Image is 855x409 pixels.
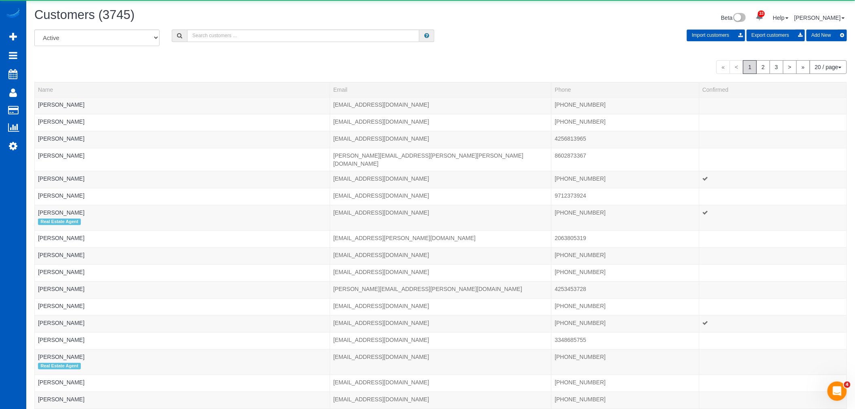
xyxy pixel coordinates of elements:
[38,175,84,182] a: [PERSON_NAME]
[699,171,847,188] td: Confirmed
[38,269,84,275] a: [PERSON_NAME]
[5,8,21,19] img: Automaid Logo
[35,131,330,148] td: Name
[699,114,847,131] td: Confirmed
[35,349,330,375] td: Name
[38,143,326,145] div: Tags
[552,332,699,349] td: Phone
[758,11,765,17] span: 33
[35,148,330,171] td: Name
[721,15,746,21] a: Beta
[330,82,551,97] th: Email
[38,219,81,225] span: Real Estate Agent
[330,375,551,392] td: Email
[187,30,419,42] input: Search customers ...
[38,344,326,346] div: Tags
[38,259,326,261] div: Tags
[330,205,551,230] td: Email
[330,247,551,264] td: Email
[699,375,847,392] td: Confirmed
[770,60,783,74] a: 3
[716,60,847,74] nav: Pagination navigation
[699,82,847,97] th: Confirmed
[552,82,699,97] th: Phone
[38,135,84,142] a: [PERSON_NAME]
[35,315,330,332] td: Name
[699,247,847,264] td: Confirmed
[38,252,84,258] a: [PERSON_NAME]
[552,171,699,188] td: Phone
[330,315,551,332] td: Email
[552,247,699,264] td: Phone
[38,386,326,388] div: Tags
[35,188,330,205] td: Name
[733,13,746,23] img: New interface
[552,188,699,205] td: Phone
[38,109,326,111] div: Tags
[743,60,757,74] span: 1
[699,332,847,349] td: Confirmed
[330,264,551,281] td: Email
[552,230,699,247] td: Phone
[330,230,551,247] td: Email
[783,60,797,74] a: >
[35,247,330,264] td: Name
[699,264,847,281] td: Confirmed
[752,8,767,26] a: 33
[38,310,326,312] div: Tags
[730,60,743,74] span: <
[35,332,330,349] td: Name
[38,337,84,343] a: [PERSON_NAME]
[38,101,84,108] a: [PERSON_NAME]
[38,152,84,159] a: [PERSON_NAME]
[38,361,326,371] div: Tags
[552,315,699,332] td: Phone
[699,315,847,332] td: Confirmed
[552,114,699,131] td: Phone
[552,349,699,375] td: Phone
[810,60,847,74] button: 20 / page
[35,298,330,315] td: Name
[330,298,551,315] td: Email
[699,148,847,171] td: Confirmed
[330,171,551,188] td: Email
[828,382,847,401] iframe: Intercom live chat
[38,303,84,309] a: [PERSON_NAME]
[330,188,551,205] td: Email
[35,205,330,230] td: Name
[699,205,847,230] td: Confirmed
[38,286,84,292] a: [PERSON_NAME]
[38,242,326,244] div: Tags
[552,97,699,114] td: Phone
[699,131,847,148] td: Confirmed
[552,131,699,148] td: Phone
[699,392,847,409] td: Confirmed
[794,15,845,21] a: [PERSON_NAME]
[34,8,135,22] span: Customers (3745)
[38,126,326,128] div: Tags
[38,276,326,278] div: Tags
[35,171,330,188] td: Name
[773,15,789,21] a: Help
[38,200,326,202] div: Tags
[330,281,551,298] td: Email
[552,148,699,171] td: Phone
[35,264,330,281] td: Name
[38,363,81,369] span: Real Estate Agent
[38,235,84,241] a: [PERSON_NAME]
[699,188,847,205] td: Confirmed
[699,349,847,375] td: Confirmed
[552,205,699,230] td: Phone
[330,392,551,409] td: Email
[756,60,770,74] a: 2
[35,392,330,409] td: Name
[38,354,84,360] a: [PERSON_NAME]
[552,298,699,315] td: Phone
[844,382,851,388] span: 4
[38,217,326,227] div: Tags
[38,293,326,295] div: Tags
[330,148,551,171] td: Email
[716,60,730,74] span: «
[38,327,326,329] div: Tags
